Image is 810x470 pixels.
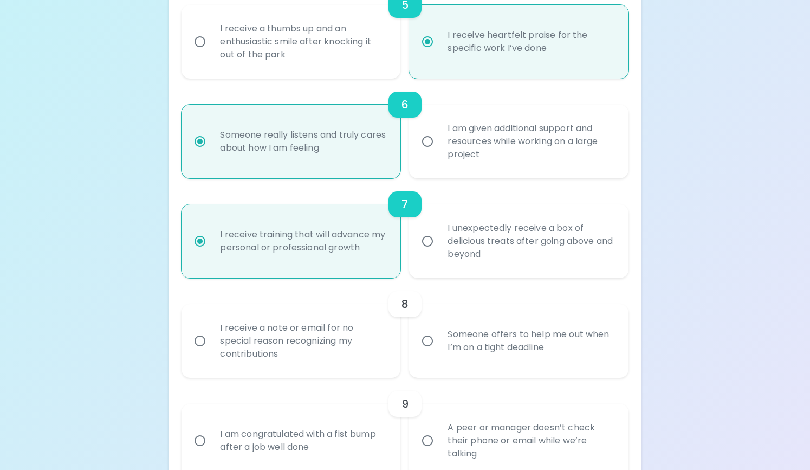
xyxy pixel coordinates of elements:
div: I am given additional support and resources while working on a large project [439,109,622,174]
div: Someone offers to help me out when I’m on a tight deadline [439,315,622,367]
h6: 9 [401,395,409,413]
div: I receive a note or email for no special reason recognizing my contributions [211,308,394,374]
div: choice-group-check [182,278,628,378]
div: Someone really listens and truly cares about how I am feeling [211,115,394,168]
div: I am congratulated with a fist bump after a job well done [211,415,394,467]
div: I receive training that will advance my personal or professional growth [211,215,394,267]
h6: 8 [401,295,409,313]
h6: 7 [401,196,408,213]
h6: 6 [401,96,409,113]
div: I receive heartfelt praise for the specific work I’ve done [439,16,622,68]
div: I receive a thumbs up and an enthusiastic smile after knocking it out of the park [211,9,394,74]
div: I unexpectedly receive a box of delicious treats after going above and beyond [439,209,622,274]
div: choice-group-check [182,178,628,278]
div: choice-group-check [182,79,628,178]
